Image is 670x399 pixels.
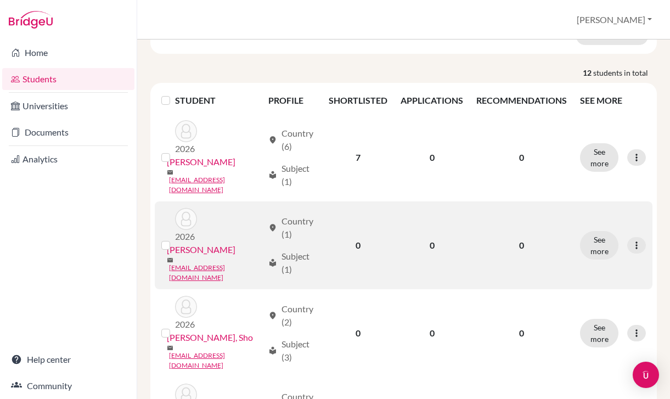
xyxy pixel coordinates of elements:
th: APPLICATIONS [394,87,470,114]
a: [PERSON_NAME] [167,243,235,256]
a: [EMAIL_ADDRESS][DOMAIN_NAME] [169,175,263,195]
button: See more [580,143,618,172]
p: 0 [476,151,567,164]
div: Country (6) [268,127,316,153]
img: Barker, Ren [175,120,197,142]
td: 0 [394,289,470,377]
div: Open Intercom Messenger [633,362,659,388]
th: RECOMMENDATIONS [470,87,573,114]
a: [PERSON_NAME], Sho [167,331,253,344]
span: local_library [268,171,277,179]
a: Documents [2,121,134,143]
a: Analytics [2,148,134,170]
a: Help center [2,349,134,370]
a: [EMAIL_ADDRESS][DOMAIN_NAME] [169,263,263,283]
th: SHORTLISTED [322,87,394,114]
button: See more [580,319,618,347]
span: location_on [268,223,277,232]
span: location_on [268,311,277,320]
th: PROFILE [262,87,323,114]
span: mail [167,169,173,176]
p: 2026 [175,318,197,331]
th: SEE MORE [573,87,652,114]
span: mail [167,345,173,351]
span: students in total [593,67,657,78]
a: Universities [2,95,134,117]
td: 0 [322,289,394,377]
a: Home [2,42,134,64]
td: 0 [394,114,470,201]
div: Country (2) [268,302,316,329]
a: Community [2,375,134,397]
button: [PERSON_NAME] [572,9,657,30]
p: 0 [476,239,567,252]
span: mail [167,257,173,263]
a: [PERSON_NAME] [167,155,235,168]
th: STUDENT [175,87,262,114]
strong: 12 [583,67,593,78]
span: local_library [268,346,277,355]
p: 0 [476,327,567,340]
div: Country (1) [268,215,316,241]
a: [EMAIL_ADDRESS][DOMAIN_NAME] [169,351,263,370]
span: location_on [268,136,277,144]
img: Bridge-U [9,11,53,29]
td: 7 [322,114,394,201]
td: 0 [322,201,394,289]
div: Subject (1) [268,250,316,276]
div: Subject (1) [268,162,316,188]
button: See more [580,231,618,260]
span: local_library [268,258,277,267]
p: 2026 [175,230,197,243]
div: Subject (3) [268,338,316,364]
img: Choi, Hyunho [175,208,197,230]
a: Students [2,68,134,90]
p: 2026 [175,142,197,155]
td: 0 [394,201,470,289]
img: Ikubo, Sho [175,296,197,318]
